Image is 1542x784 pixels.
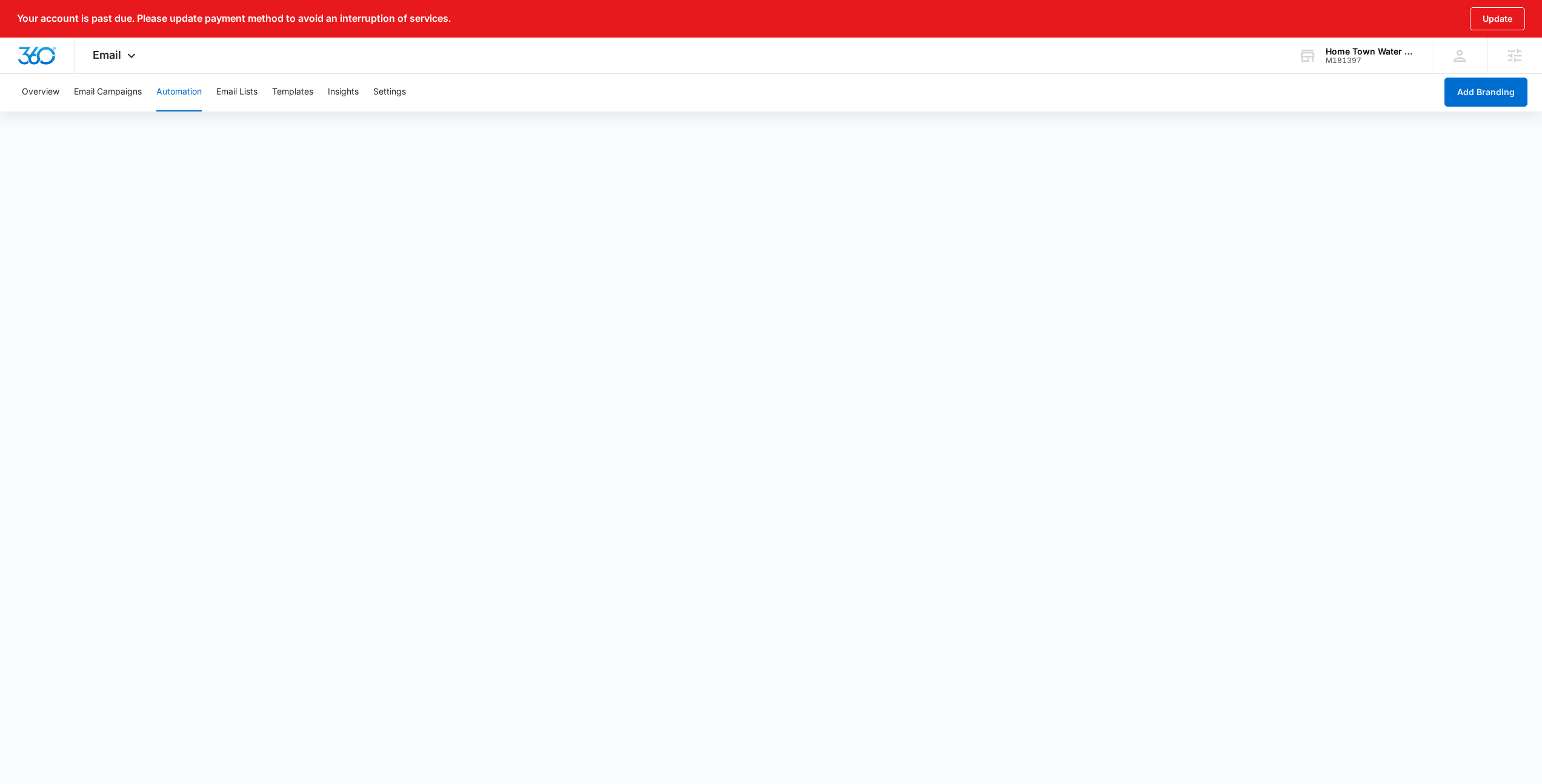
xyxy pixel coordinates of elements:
[328,73,359,111] button: Insights
[93,48,121,61] span: Email
[74,73,142,111] button: Email Campaigns
[156,73,202,111] button: Automation
[272,73,313,111] button: Templates
[75,38,157,73] div: Email
[1326,47,1414,56] div: account name
[17,13,451,24] p: Your account is past due. Please update payment method to avoid an interruption of services.
[216,73,258,111] button: Email Lists
[1444,78,1527,107] button: Add Branding
[1326,56,1414,65] div: account id
[373,73,406,111] button: Settings
[1470,7,1525,30] button: Update
[22,73,59,111] button: Overview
